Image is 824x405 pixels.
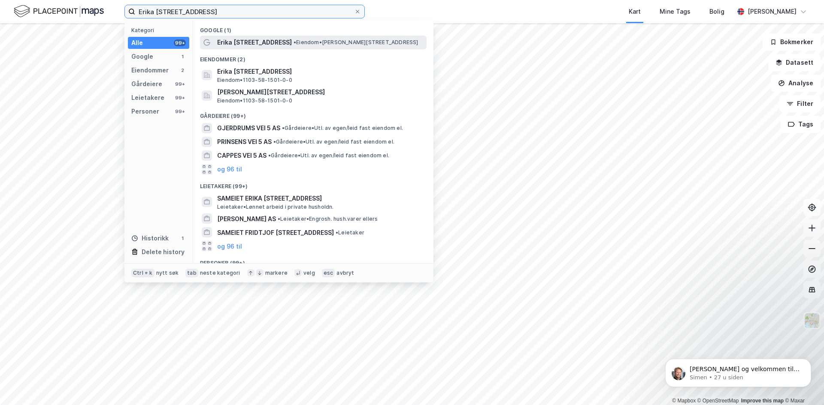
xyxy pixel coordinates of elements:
span: GJERDRUMS VEI 5 AS [217,123,280,133]
div: Personer [131,106,159,117]
div: 2 [179,67,186,74]
span: Leietaker • Engrosh. hush.varer ellers [278,216,378,222]
button: og 96 til [217,164,242,174]
button: Analyse [771,75,821,92]
div: Google (1) [193,20,433,36]
div: Mine Tags [660,6,691,17]
span: [PERSON_NAME][STREET_ADDRESS] [217,87,423,97]
div: 99+ [174,94,186,101]
div: Delete history [142,247,185,257]
span: [PERSON_NAME] AS [217,214,276,224]
div: Kategori [131,27,189,33]
span: SAMEIET ERIKA [STREET_ADDRESS] [217,193,423,204]
div: Leietakere (99+) [193,176,433,192]
div: Google [131,51,153,62]
span: Erika [STREET_ADDRESS] [217,66,423,77]
div: Historikk [131,233,169,243]
span: PRINSENS VEI 5 AS [217,137,272,147]
span: • [268,152,271,159]
div: tab [185,269,198,277]
button: Filter [779,95,821,112]
div: esc [322,269,335,277]
div: avbryt [336,270,354,276]
div: Ctrl + k [131,269,154,277]
div: markere [265,270,288,276]
span: Eiendom • 1103-58-1501-0-0 [217,77,292,84]
span: SAMEIET FRIDTJOF [STREET_ADDRESS] [217,228,334,238]
div: Eiendommer [131,65,169,75]
span: Eiendom • 1103-58-1501-0-0 [217,97,292,104]
input: Søk på adresse, matrikkel, gårdeiere, leietakere eller personer [135,5,354,18]
span: • [273,138,276,145]
button: Tags [781,116,821,133]
div: 1 [179,235,186,242]
div: Alle [131,38,143,48]
div: Gårdeiere [131,79,162,89]
a: Mapbox [672,398,696,404]
span: Leietaker [336,229,364,236]
div: [PERSON_NAME] [748,6,797,17]
span: Leietaker • Lønnet arbeid i private husholdn. [217,204,334,210]
span: CAPPES VEI 5 AS [217,150,267,161]
div: Eiendommer (2) [193,49,433,65]
div: 99+ [174,39,186,46]
span: • [336,229,338,236]
div: 1 [179,53,186,60]
iframe: Intercom notifications melding [652,341,824,401]
img: logo.f888ab2527a4732fd821a326f86c7f29.svg [14,4,104,19]
img: Z [804,312,820,329]
button: Bokmerker [763,33,821,51]
div: Kart [629,6,641,17]
span: • [278,216,280,222]
div: neste kategori [200,270,240,276]
button: Datasett [768,54,821,71]
div: Bolig [709,6,724,17]
span: Erika [STREET_ADDRESS] [217,37,292,48]
button: og 96 til [217,241,242,251]
div: nytt søk [156,270,179,276]
span: Gårdeiere • Utl. av egen/leid fast eiendom el. [273,138,394,145]
a: OpenStreetMap [697,398,739,404]
div: 99+ [174,81,186,87]
div: Gårdeiere (99+) [193,106,433,121]
span: Eiendom • [PERSON_NAME][STREET_ADDRESS] [294,39,418,46]
div: 99+ [174,108,186,115]
a: Improve this map [741,398,784,404]
div: velg [303,270,315,276]
span: Gårdeiere • Utl. av egen/leid fast eiendom el. [268,152,389,159]
div: Leietakere [131,93,164,103]
span: • [282,125,285,131]
div: Personer (99+) [193,253,433,268]
span: Gårdeiere • Utl. av egen/leid fast eiendom el. [282,125,403,132]
span: • [294,39,296,45]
